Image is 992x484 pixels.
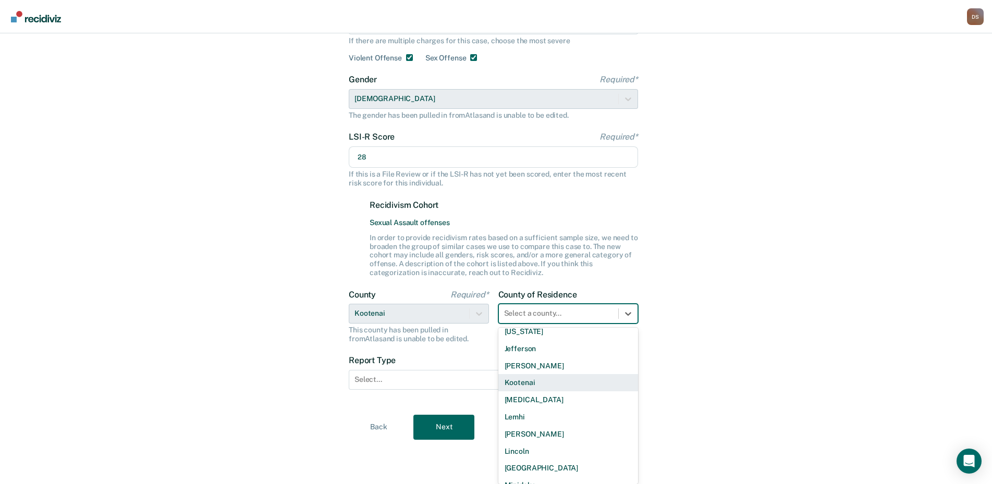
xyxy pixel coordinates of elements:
div: The gender has been pulled in from Atlas and is unable to be edited. [349,111,638,120]
span: Required* [599,132,638,142]
div: [US_STATE] [498,323,639,340]
label: Violent Offense [349,54,402,63]
span: Sexual Assault offenses [370,218,638,227]
div: [PERSON_NAME] [498,357,639,375]
div: Kootenai [498,374,639,391]
button: Back [348,415,409,440]
span: Required* [599,75,638,84]
label: Gender [349,75,638,84]
label: Recidivism Cohort [370,200,638,210]
div: [GEOGRAPHIC_DATA] [498,460,639,477]
label: County of Residence [498,290,639,300]
label: County [349,290,489,300]
div: If there are multiple charges for this case, choose the most severe [349,36,638,45]
div: D S [967,8,984,25]
div: Lemhi [498,408,639,426]
button: Profile dropdown button [967,8,984,25]
img: Recidiviz [11,11,61,22]
div: In order to provide recidivism rates based on a sufficient sample size, we need to broaden the gr... [370,233,638,277]
div: This county has been pulled in from Atlas and is unable to be edited. [349,326,489,343]
label: Report Type [349,355,638,365]
button: Next [413,415,474,440]
div: Jefferson [498,340,639,357]
div: [PERSON_NAME] [498,426,639,443]
span: Required* [450,290,489,300]
div: [MEDICAL_DATA] [498,391,639,408]
div: Lincoln [498,443,639,460]
div: If this is a File Review or if the LSI-R has not yet been scored, enter the most recent risk scor... [349,170,638,188]
div: Open Intercom Messenger [957,449,982,474]
label: LSI-R Score [349,132,638,142]
label: Sex Offense [425,54,466,63]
